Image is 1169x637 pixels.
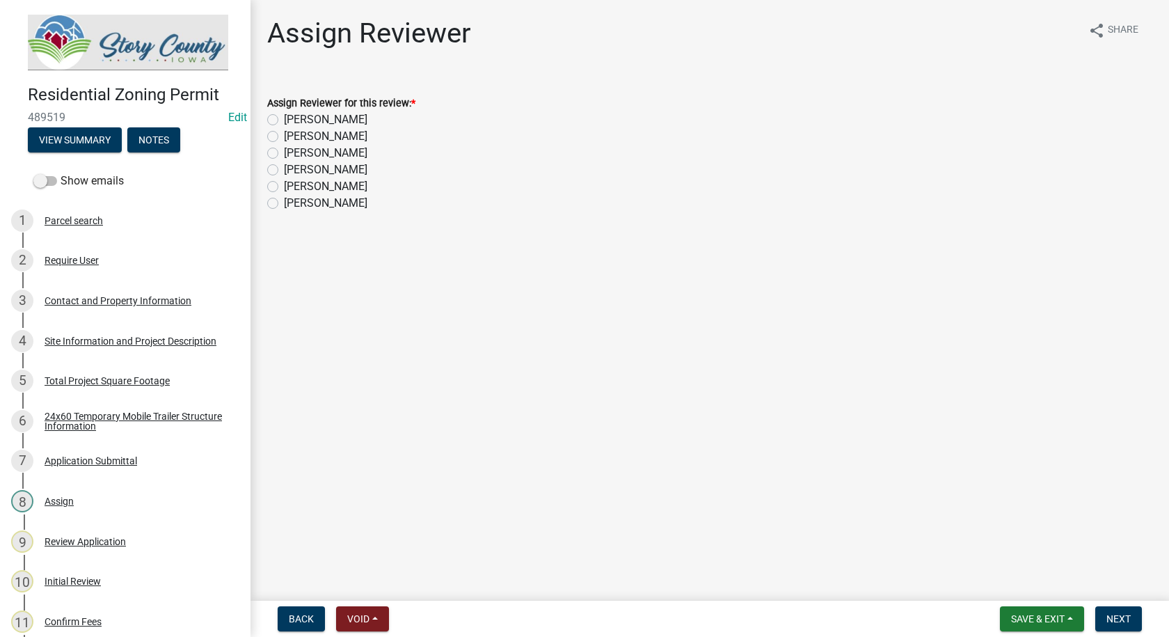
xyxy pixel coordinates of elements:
[284,111,367,128] label: [PERSON_NAME]
[1108,22,1138,39] span: Share
[1106,613,1131,624] span: Next
[28,135,122,146] wm-modal-confirm: Summary
[11,570,33,592] div: 10
[45,296,191,306] div: Contact and Property Information
[33,173,124,189] label: Show emails
[127,135,180,146] wm-modal-confirm: Notes
[267,99,415,109] label: Assign Reviewer for this review:
[45,376,170,386] div: Total Project Square Footage
[45,216,103,226] div: Parcel search
[1000,606,1084,631] button: Save & Exit
[28,111,223,124] span: 489519
[28,15,228,70] img: Story County, Iowa
[28,85,239,105] h4: Residential Zoning Permit
[11,611,33,633] div: 11
[1077,17,1150,44] button: shareShare
[267,17,471,50] h1: Assign Reviewer
[11,249,33,272] div: 2
[45,537,126,546] div: Review Application
[11,410,33,432] div: 6
[11,450,33,472] div: 7
[45,255,99,265] div: Require User
[127,127,180,152] button: Notes
[11,290,33,312] div: 3
[45,496,74,506] div: Assign
[289,613,314,624] span: Back
[1011,613,1065,624] span: Save & Exit
[11,370,33,392] div: 5
[284,195,367,212] label: [PERSON_NAME]
[45,617,102,627] div: Confirm Fees
[11,530,33,553] div: 9
[11,490,33,512] div: 8
[228,111,247,124] wm-modal-confirm: Edit Application Number
[45,336,216,346] div: Site Information and Project Description
[45,456,137,466] div: Application Submittal
[45,411,228,431] div: 24x60 Temporary Mobile Trailer Structure Information
[45,576,101,586] div: Initial Review
[278,606,325,631] button: Back
[284,128,367,145] label: [PERSON_NAME]
[228,111,247,124] a: Edit
[347,613,369,624] span: Void
[284,145,367,162] label: [PERSON_NAME]
[284,162,367,178] label: [PERSON_NAME]
[11,210,33,232] div: 1
[336,606,389,631] button: Void
[1095,606,1142,631] button: Next
[28,127,122,152] button: View Summary
[11,330,33,352] div: 4
[1088,22,1105,39] i: share
[284,178,367,195] label: [PERSON_NAME]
